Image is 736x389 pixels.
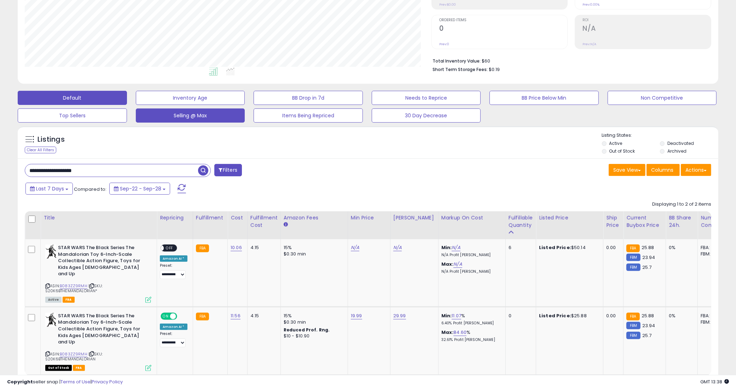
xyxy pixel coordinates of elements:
p: N/A Profit [PERSON_NAME] [441,269,500,274]
small: FBA [196,313,209,320]
strong: Copyright [7,378,33,385]
a: N/A [453,261,462,268]
div: $25.88 [539,313,598,319]
div: BB Share 24h. [669,214,695,229]
button: Top Sellers [18,108,127,123]
button: Sep-22 - Sep-28 [109,183,170,195]
div: Listed Price [539,214,600,222]
small: FBM [626,332,640,339]
div: Clear All Filters [25,147,56,153]
button: Last 7 Days [25,183,73,195]
a: B083ZZ9RMH [60,351,87,357]
small: FBM [626,264,640,271]
p: 6.40% Profit [PERSON_NAME] [441,321,500,326]
span: 25.88 [642,244,654,251]
button: Needs to Reprice [372,91,481,105]
a: B083ZZ9RMH [60,283,87,289]
a: 19.99 [351,312,362,319]
b: Max: [441,261,454,267]
div: 15% [284,313,342,319]
div: FBM: 14 [701,319,724,325]
span: 25.7 [642,264,652,271]
b: Total Inventory Value: [433,58,481,64]
a: 29.99 [393,312,406,319]
div: ASIN: [45,244,151,302]
h5: Listings [37,135,65,145]
a: N/A [351,244,359,251]
a: Privacy Policy [92,378,123,385]
div: 0.00 [606,244,618,251]
img: 51oyRPUskXL._SL40_.jpg [45,313,56,327]
h2: N/A [583,24,711,34]
label: Deactivated [667,140,694,146]
div: $0.30 min [284,319,342,325]
span: FBA [73,365,85,371]
a: N/A [452,244,460,251]
div: Amazon AI * [160,324,187,330]
div: Markup on Cost [441,214,503,222]
div: Fulfillment Cost [250,214,278,229]
button: Columns [647,164,680,176]
div: 4.15 [250,244,275,251]
button: Actions [681,164,711,176]
span: OFF [176,313,187,319]
span: Sep-22 - Sep-28 [120,185,161,192]
a: 11.56 [231,312,240,319]
button: Items Being Repriced [254,108,363,123]
b: STAR WARS The Black Series The Mandalorian Toy 6-Inch-Scale Collectible Action Figure, Toys for K... [58,313,144,347]
div: Amazon AI * [160,255,187,262]
span: Ordered Items [439,18,568,22]
b: Min: [441,312,452,319]
span: $0.19 [489,66,500,73]
span: FBA [63,297,75,303]
div: Preset: [160,263,187,279]
div: Min Price [351,214,387,222]
div: Preset: [160,331,187,347]
div: 0% [669,313,692,319]
b: STAR WARS The Black Series The Mandalorian Toy 6-Inch-Scale Collectible Action Figure, Toys for K... [58,244,144,279]
div: Displaying 1 to 2 of 2 items [652,201,711,208]
a: 11.07 [452,312,461,319]
button: BB Drop in 7d [254,91,363,105]
span: 25.7 [642,332,652,339]
div: Num of Comp. [701,214,726,229]
button: BB Price Below Min [489,91,599,105]
p: Listing States: [602,132,718,139]
div: 0% [669,244,692,251]
div: seller snap | | [7,379,123,385]
div: Amazon Fees [284,214,345,222]
div: 0.00 [606,313,618,319]
button: Selling @ Max [136,108,245,123]
button: Save View [609,164,645,176]
b: Short Term Storage Fees: [433,66,488,72]
a: N/A [393,244,402,251]
div: $0.30 min [284,251,342,257]
b: Listed Price: [539,244,571,251]
small: FBM [626,254,640,261]
span: 23.94 [642,322,655,329]
span: ON [161,313,170,319]
small: Prev: N/A [583,42,596,46]
div: $50.14 [539,244,598,251]
small: FBA [626,244,639,252]
li: $60 [433,56,706,65]
div: 6 [509,244,531,251]
div: % [441,313,500,326]
small: Prev: 0.00% [583,2,599,7]
button: Filters [214,164,242,176]
a: 84.60 [453,329,466,336]
small: Prev: $0.00 [439,2,456,7]
small: FBM [626,322,640,329]
th: The percentage added to the cost of goods (COGS) that forms the calculator for Min & Max prices. [438,211,505,239]
div: Fulfillable Quantity [509,214,533,229]
b: Max: [441,329,454,336]
div: [PERSON_NAME] [393,214,435,222]
span: 23.94 [642,254,655,261]
div: Fulfillment [196,214,225,222]
div: ASIN: [45,313,151,370]
a: 10.06 [231,244,242,251]
b: Min: [441,244,452,251]
div: 4.15 [250,313,275,319]
span: OFF [164,245,175,251]
div: Repricing [160,214,190,222]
